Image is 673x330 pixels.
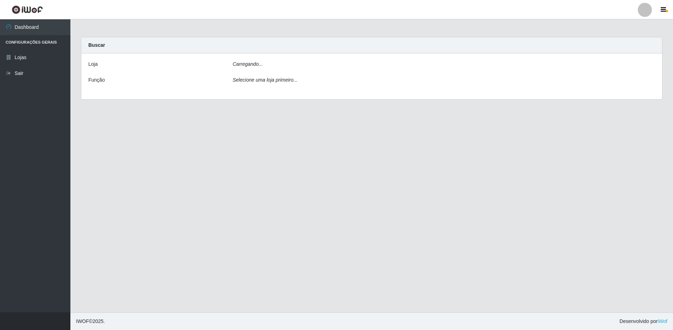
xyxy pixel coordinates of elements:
i: Selecione uma loja primeiro... [233,77,297,83]
span: © 2025 . [76,318,105,325]
label: Loja [88,61,98,68]
label: Função [88,76,105,84]
span: Desenvolvido por [619,318,667,325]
i: Carregando... [233,61,263,67]
img: CoreUI Logo [12,5,43,14]
span: IWOF [76,318,89,324]
a: iWof [658,318,667,324]
strong: Buscar [88,42,105,48]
